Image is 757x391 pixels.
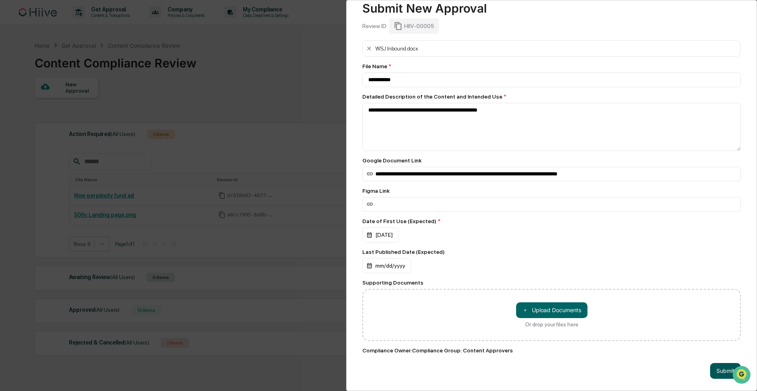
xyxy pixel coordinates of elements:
[134,63,144,72] button: Start new chat
[78,134,95,140] span: Pylon
[375,45,418,52] div: WSJ Inbound.docx
[57,100,63,106] div: 🗄️
[362,23,388,29] div: Review ID:
[8,100,14,106] div: 🖐️
[362,258,411,273] div: mm/dd/yyyy
[362,218,741,224] div: Date of First Use (Expected)
[16,99,51,107] span: Preclearance
[710,363,741,379] button: Submit
[56,133,95,140] a: Powered byPylon
[362,188,741,194] div: Figma Link
[27,60,129,68] div: Start new chat
[522,306,528,314] span: ＋
[362,279,741,286] div: Supporting Documents
[362,63,741,69] div: File Name
[8,115,14,121] div: 🔎
[27,68,100,74] div: We're available if you need us!
[8,60,22,74] img: 1746055101610-c473b297-6a78-478c-a979-82029cc54cd1
[65,99,98,107] span: Attestations
[8,17,144,29] p: How can we help?
[389,19,439,34] div: HIIV-00005
[362,249,741,255] div: Last Published Date (Expected)
[362,157,741,164] div: Google Document Link
[362,347,741,354] div: Compliance Owner : Compliance Group: Content Approvers
[16,114,50,122] span: Data Lookup
[732,365,753,386] iframe: Open customer support
[54,96,101,110] a: 🗄️Attestations
[362,93,741,100] div: Detailed Description of the Content and Intended Use
[362,227,399,242] div: [DATE]
[516,302,587,318] button: Or drop your files here
[525,321,578,328] div: Or drop your files here
[5,96,54,110] a: 🖐️Preclearance
[5,111,53,125] a: 🔎Data Lookup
